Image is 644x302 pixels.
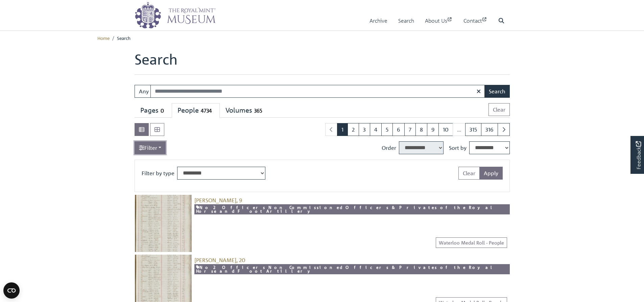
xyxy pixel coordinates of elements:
a: Goto page 315 [465,123,481,136]
span: Feedback [634,141,642,169]
div: People [177,106,214,115]
a: No 2 Officers Non Commissioned Officers & Privates of the Royal Horse and Foot Artillery [194,264,510,275]
label: Filter by type [142,167,174,180]
span: 0 [159,107,166,115]
a: Home [97,35,110,41]
a: Goto page 5 [381,123,393,136]
span: Search [117,35,130,41]
a: Archive [369,11,387,30]
a: Goto page 9 [427,123,439,136]
img: Unsworth, William, 9 [135,195,192,252]
nav: pagination [323,123,510,136]
a: [PERSON_NAME], 20 [194,257,245,263]
div: Volumes [225,106,264,115]
a: Goto page 316 [481,123,498,136]
button: Clear [488,103,510,116]
button: Open CMP widget [3,282,20,299]
span: 4734 [199,107,214,115]
a: About Us [425,11,453,30]
a: Next page [498,123,510,136]
label: Order [382,144,396,152]
button: Any [135,85,151,98]
li: Previous page [325,123,337,136]
img: logo_wide.png [135,2,216,29]
a: Goto page 7 [404,123,416,136]
button: Search [484,85,510,98]
a: Goto page 4 [370,123,382,136]
a: Contact [463,11,487,30]
button: Clear [458,167,480,180]
a: Goto page 6 [392,123,405,136]
button: Apply [479,167,503,180]
a: Goto page 3 [359,123,370,136]
h1: Search [135,51,510,74]
a: [PERSON_NAME], 9 [194,197,242,204]
a: No 2 Officers Non Commissioned Officers & Privates of the Royal Horse and Foot Artillery [194,204,510,215]
label: Sort by [449,144,467,152]
span: 365 [252,107,264,115]
input: Enter one or more search terms... [150,85,485,98]
a: Goto page 10 [438,123,453,136]
div: Pages [140,106,166,115]
a: Goto page 2 [348,123,359,136]
a: Goto page 8 [415,123,427,136]
a: Search [398,11,414,30]
a: Filter [135,141,166,154]
a: Waterloo Medal Roll - People [436,237,507,248]
span: Goto page 1 [337,123,348,136]
a: Would you like to provide feedback? [630,136,644,174]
